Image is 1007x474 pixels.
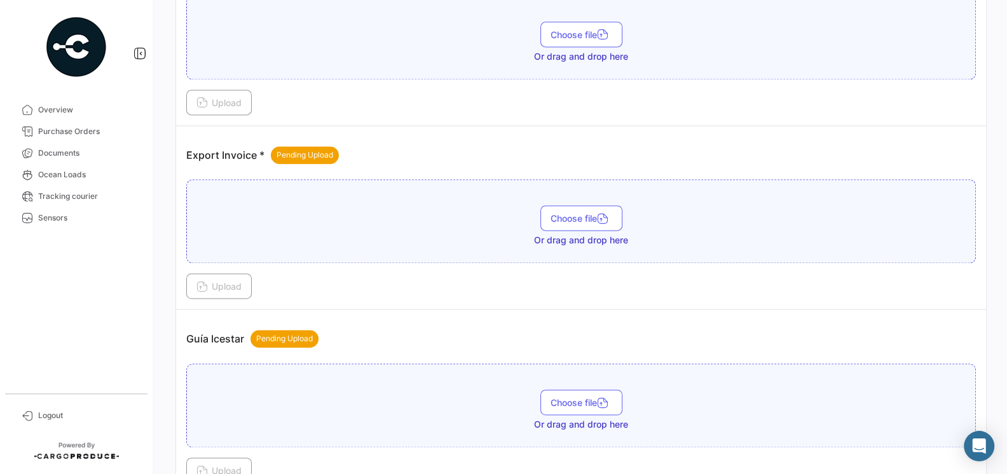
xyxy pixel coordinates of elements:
[256,333,313,344] span: Pending Upload
[45,15,108,79] img: powered-by.png
[10,186,142,207] a: Tracking courier
[196,281,242,292] span: Upload
[540,389,622,415] button: Choose file
[534,418,628,431] span: Or drag and drop here
[38,104,137,116] span: Overview
[10,121,142,142] a: Purchase Orders
[186,330,319,348] p: Guía Icestar
[277,149,333,161] span: Pending Upload
[10,142,142,164] a: Documents
[540,22,622,47] button: Choose file
[38,169,137,180] span: Ocean Loads
[551,29,612,40] span: Choose file
[551,397,612,408] span: Choose file
[186,146,339,164] p: Export Invoice *
[540,205,622,231] button: Choose file
[196,97,242,108] span: Upload
[38,410,137,421] span: Logout
[38,147,137,159] span: Documents
[10,207,142,229] a: Sensors
[186,90,252,115] button: Upload
[10,99,142,121] a: Overview
[551,213,612,224] span: Choose file
[186,273,252,299] button: Upload
[38,191,137,202] span: Tracking courier
[38,126,137,137] span: Purchase Orders
[38,212,137,224] span: Sensors
[10,164,142,186] a: Ocean Loads
[534,234,628,247] span: Or drag and drop here
[534,50,628,63] span: Or drag and drop here
[964,431,994,461] div: Abrir Intercom Messenger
